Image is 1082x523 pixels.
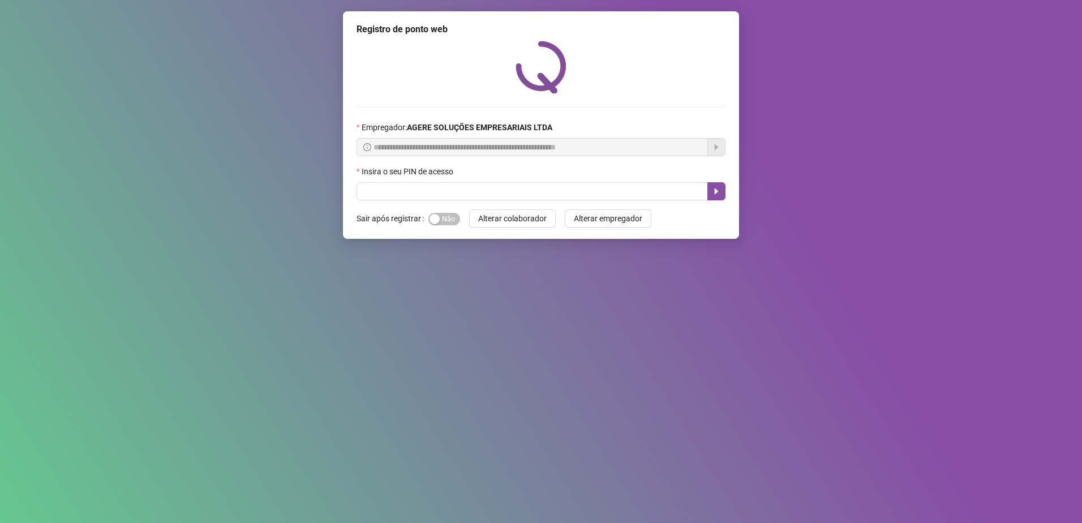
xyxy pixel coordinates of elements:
button: Alterar empregador [565,209,651,228]
span: Alterar empregador [574,212,642,225]
span: info-circle [363,143,371,151]
span: caret-right [712,187,721,196]
span: Alterar colaborador [478,212,547,225]
label: Insira o seu PIN de acesso [357,165,461,178]
button: Alterar colaborador [469,209,556,228]
label: Sair após registrar [357,209,428,228]
span: Empregador : [362,121,552,134]
img: QRPoint [516,41,566,93]
div: Registro de ponto web [357,23,725,36]
strong: AGERE SOLUÇÕES EMPRESARIAIS LTDA [407,123,552,132]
